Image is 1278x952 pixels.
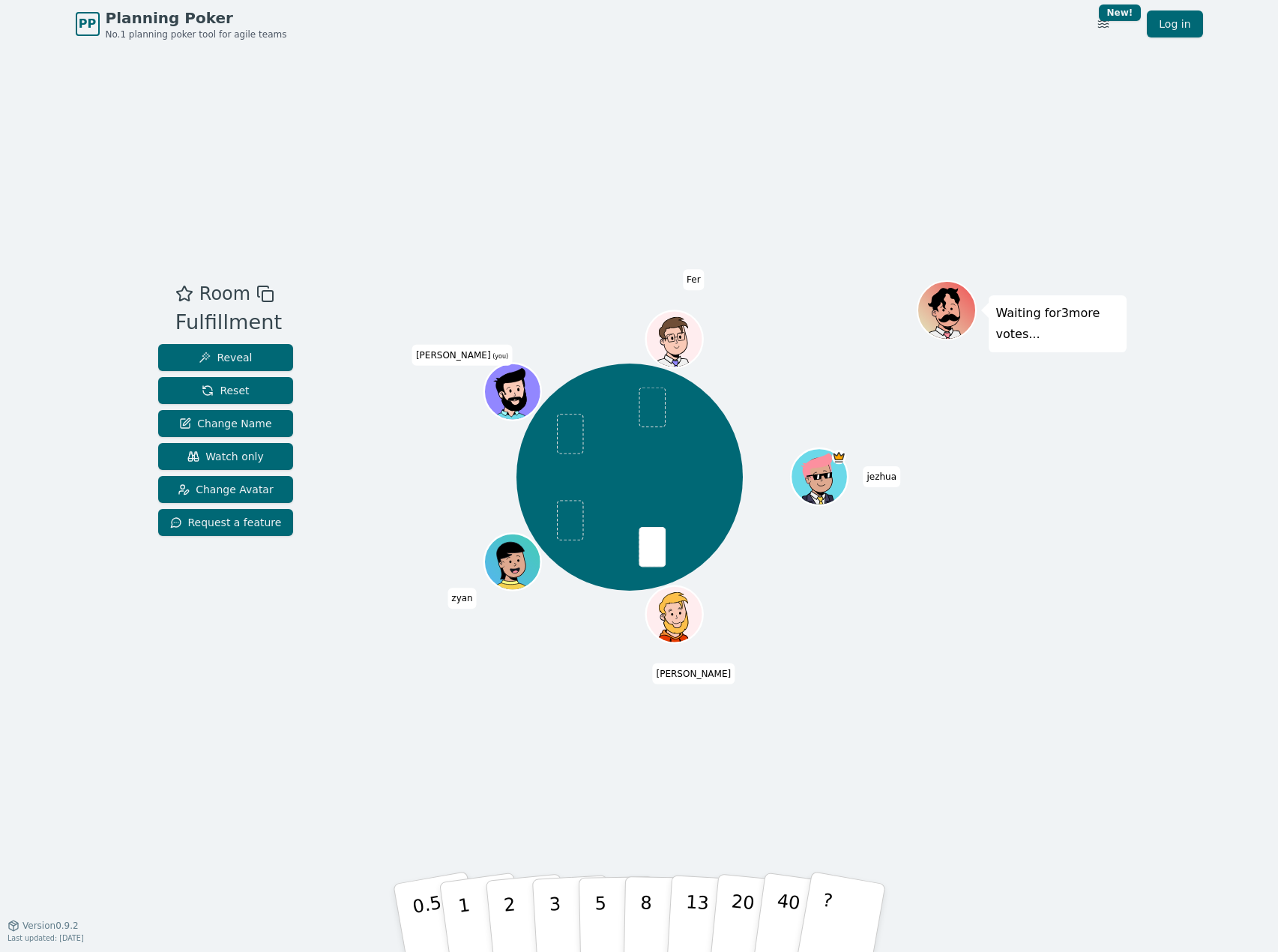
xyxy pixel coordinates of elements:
span: Reveal [199,350,252,365]
span: Last updated: [DATE] [7,934,84,942]
span: Version 0.9.2 [22,920,79,932]
span: No.1 planning poker tool for agile teams [106,28,287,40]
span: PP [79,15,96,33]
span: Request a feature [170,515,282,530]
span: Click to change your name [683,270,705,291]
div: New! [1099,4,1142,21]
button: Reveal [158,344,294,371]
span: Click to change your name [863,466,900,487]
span: Change Avatar [178,482,274,497]
button: Click to change your avatar [486,365,539,418]
a: PPPlanning PokerNo.1 planning poker tool for agile teams [76,7,287,40]
span: Planning Poker [106,7,287,28]
button: Change Avatar [158,476,294,503]
span: Reset [202,383,249,398]
span: (you) [491,353,509,360]
button: New! [1090,10,1117,37]
button: Reset [158,377,294,404]
span: Click to change your name [412,345,512,366]
span: Watch only [187,449,264,464]
span: Room [199,280,250,307]
button: Change Name [158,410,294,437]
span: jezhua is the host [832,451,846,465]
button: Watch only [158,443,294,470]
span: Change Name [179,416,271,431]
button: Add as favourite [175,280,193,307]
span: Click to change your name [653,663,735,684]
button: Request a feature [158,509,294,536]
span: Click to change your name [447,588,476,609]
button: Version0.9.2 [7,920,79,932]
a: Log in [1147,10,1202,37]
div: Fulfillment [175,307,282,338]
p: Waiting for 3 more votes... [996,303,1119,345]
